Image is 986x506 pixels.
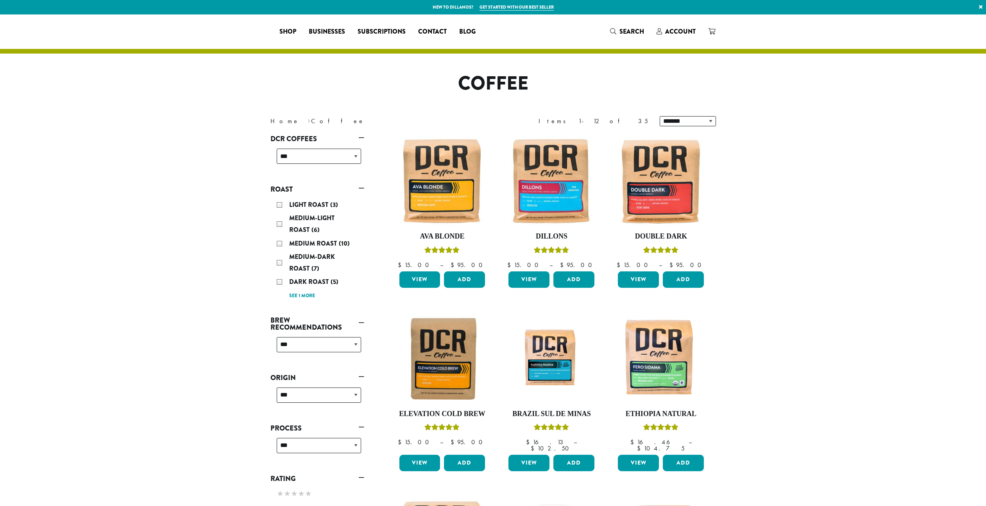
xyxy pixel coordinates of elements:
[507,261,514,269] span: $
[311,225,320,234] span: (6)
[506,410,596,418] h4: Brazil Sul De Minas
[451,261,457,269] span: $
[604,25,650,38] a: Search
[339,239,350,248] span: (10)
[506,136,596,226] img: Dillons-12oz-300x300.jpg
[289,277,331,286] span: Dark Roast
[291,488,298,499] span: ★
[531,444,537,452] span: $
[270,314,364,334] a: Brew Recommendations
[480,4,554,11] a: Get started with our best seller
[444,271,485,288] button: Add
[397,410,487,418] h4: Elevation Cold Brew
[643,423,678,434] div: Rated 5.00 out of 5
[309,27,345,37] span: Businesses
[398,261,404,269] span: $
[508,455,549,471] a: View
[663,455,704,471] button: Add
[289,200,330,209] span: Light Roast
[358,27,406,37] span: Subscriptions
[424,246,460,257] div: Rated 5.00 out of 5
[630,438,637,446] span: $
[619,27,644,36] span: Search
[616,410,706,418] h4: Ethiopia Natural
[618,271,659,288] a: View
[311,264,319,273] span: (7)
[549,261,553,269] span: –
[560,261,567,269] span: $
[289,252,335,273] span: Medium-Dark Roast
[397,314,487,452] a: Elevation Cold BrewRated 5.00 out of 5
[270,384,364,412] div: Origin
[617,261,651,269] bdi: 15.00
[284,488,291,499] span: ★
[665,27,696,36] span: Account
[451,438,486,446] bdi: 95.00
[397,136,487,268] a: Ava BlondeRated 5.00 out of 5
[459,27,476,37] span: Blog
[289,292,315,300] a: See 1 more
[270,117,299,125] a: Home
[526,438,566,446] bdi: 16.13
[270,183,364,196] a: Roast
[398,438,404,446] span: $
[270,371,364,384] a: Origin
[616,314,706,404] img: DCR-Fero-Sidama-Coffee-Bag-2019-300x300.png
[444,455,485,471] button: Add
[506,232,596,241] h4: Dillons
[330,200,338,209] span: (3)
[270,422,364,435] a: Process
[270,132,364,145] a: DCR Coffees
[451,438,457,446] span: $
[289,239,339,248] span: Medium Roast
[270,117,481,126] nav: Breadcrumb
[689,438,692,446] span: –
[270,485,364,503] div: Rating
[270,472,364,485] a: Rating
[663,271,704,288] button: Add
[553,271,594,288] button: Add
[398,261,433,269] bdi: 15.00
[440,261,443,269] span: –
[397,232,487,241] h4: Ava Blonde
[553,455,594,471] button: Add
[637,444,685,452] bdi: 104.75
[424,423,460,434] div: Rated 5.00 out of 5
[270,334,364,362] div: Brew Recommendations
[669,261,676,269] span: $
[616,232,706,241] h4: Double Dark
[305,488,312,499] span: ★
[277,488,284,499] span: ★
[659,261,662,269] span: –
[637,444,644,452] span: $
[397,136,487,226] img: Ava-Blonde-12oz-1-300x300.jpg
[397,314,487,404] img: Elevation-Cold-Brew-300x300.jpg
[308,114,310,126] span: ›
[539,117,648,126] div: Items 1-12 of 35
[507,261,542,269] bdi: 15.00
[440,438,443,446] span: –
[398,438,433,446] bdi: 15.00
[331,277,338,286] span: (5)
[506,325,596,392] img: Fazenda-Rainha_12oz_Mockup.jpg
[298,488,305,499] span: ★
[270,145,364,173] div: DCR Coffees
[289,214,335,234] span: Medium-Light Roast
[574,438,577,446] span: –
[270,196,364,304] div: Roast
[418,27,447,37] span: Contact
[506,136,596,268] a: DillonsRated 5.00 out of 5
[643,246,678,257] div: Rated 4.50 out of 5
[265,72,722,95] h1: Coffee
[630,438,681,446] bdi: 16.46
[399,271,440,288] a: View
[508,271,549,288] a: View
[617,261,623,269] span: $
[534,423,569,434] div: Rated 5.00 out of 5
[273,25,302,38] a: Shop
[560,261,596,269] bdi: 95.00
[616,136,706,226] img: Double-Dark-12oz-300x300.jpg
[618,455,659,471] a: View
[669,261,705,269] bdi: 95.00
[616,314,706,452] a: Ethiopia NaturalRated 5.00 out of 5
